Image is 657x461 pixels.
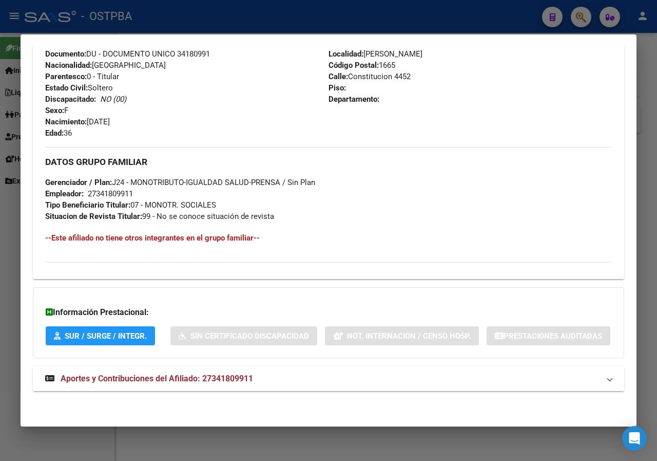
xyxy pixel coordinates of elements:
strong: Calle: [328,72,348,81]
strong: Gerenciador / Plan: [45,178,112,187]
button: SUR / SURGE / INTEGR. [46,326,155,345]
span: DU - DOCUMENTO UNICO 34180991 [45,49,210,59]
span: [DATE] [45,117,110,126]
strong: Provincia: [328,38,363,47]
strong: Piso: [328,83,346,93]
span: SUR / SURGE / INTEGR. [65,331,147,341]
strong: Parentesco: [45,72,87,81]
span: [GEOGRAPHIC_DATA] [328,38,437,47]
strong: Nacimiento: [45,117,87,126]
span: 1665 [328,61,395,70]
strong: Localidad: [328,49,363,59]
strong: Tipo Beneficiario Titular: [45,200,130,210]
span: Soltero [45,83,113,93]
button: Sin Certificado Discapacidad [170,326,317,345]
mat-expansion-panel-header: Aportes y Contribuciones del Afiliado: 27341809911 [33,366,624,391]
i: NO (00) [100,95,126,104]
strong: Discapacitado: [45,95,96,104]
span: 0 - Titular [45,72,119,81]
div: 27341809911 [88,188,133,199]
button: Not. Internacion / Censo Hosp. [325,326,479,345]
strong: Edad: [45,128,64,138]
span: [PERSON_NAME] [328,49,422,59]
strong: Nacionalidad: [45,61,92,70]
strong: Código Postal: [328,61,379,70]
span: Sin Certificado Discapacidad [190,331,309,341]
span: 27341809911 [45,38,109,47]
strong: Sexo: [45,106,64,115]
div: Open Intercom Messenger [622,426,647,451]
span: 36 [45,128,72,138]
span: J24 - MONOTRIBUTO-IGUALDAD SALUD-PRENSA / Sin Plan [45,178,315,187]
span: Aportes y Contribuciones del Afiliado: 27341809911 [61,374,253,383]
h3: DATOS GRUPO FAMILIAR [45,156,612,168]
span: [GEOGRAPHIC_DATA] [45,61,166,70]
strong: Empleador: [45,189,84,198]
span: 07 - MONOTR. SOCIALES [45,200,216,210]
strong: Estado Civil: [45,83,88,93]
strong: Departamento: [328,95,379,104]
span: Prestaciones Auditadas [504,331,602,341]
strong: Documento: [45,49,86,59]
strong: CUIL: [45,38,64,47]
button: Prestaciones Auditadas [487,326,610,345]
h3: Información Prestacional: [46,306,611,319]
strong: Situacion de Revista Titular: [45,212,142,221]
h4: --Este afiliado no tiene otros integrantes en el grupo familiar-- [45,232,612,244]
span: F [45,106,68,115]
span: Constitucion 4452 [328,72,411,81]
span: 99 - No se conoce situación de revista [45,212,274,221]
span: Not. Internacion / Censo Hosp. [347,331,471,341]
